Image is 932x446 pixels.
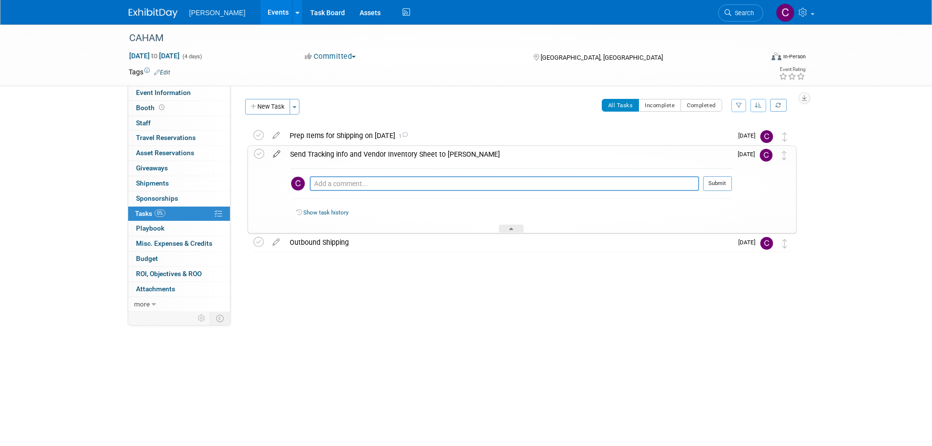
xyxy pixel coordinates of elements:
a: Refresh [770,99,787,112]
span: Search [731,9,754,17]
div: Event Format [705,51,806,66]
span: ROI, Objectives & ROO [136,270,202,278]
button: Submit [703,176,732,191]
button: All Tasks [602,99,639,112]
td: Tags [129,67,170,77]
a: Travel Reservations [128,131,230,145]
a: Misc. Expenses & Credits [128,236,230,251]
span: Asset Reservations [136,149,194,157]
div: Send Tracking info and Vendor Inventory Sheet to [PERSON_NAME] [285,146,732,163]
a: Event Information [128,86,230,100]
span: to [150,52,159,60]
span: Giveaways [136,164,168,172]
span: [DATE] [DATE] [129,51,180,60]
span: Staff [136,119,151,127]
img: Chris Cobb [760,130,773,143]
div: Event Rating [779,67,805,72]
div: CAHAM [126,29,749,47]
span: 0% [155,210,165,217]
a: Shipments [128,176,230,191]
span: more [134,300,150,308]
a: Sponsorships [128,191,230,206]
i: Move task [782,239,787,248]
span: [DATE] [738,239,760,246]
img: Chris Cobb [291,177,305,190]
a: Playbook [128,221,230,236]
span: Playbook [136,224,164,232]
img: Chris Cobb [776,3,795,22]
span: [GEOGRAPHIC_DATA], [GEOGRAPHIC_DATA] [541,54,663,61]
a: Budget [128,252,230,266]
span: Budget [136,255,158,262]
span: 1 [395,133,408,140]
a: Search [718,4,763,22]
button: Completed [681,99,722,112]
a: more [128,297,230,312]
a: Giveaways [128,161,230,176]
i: Move task [782,151,787,160]
span: Sponsorships [136,194,178,202]
a: ROI, Objectives & ROO [128,267,230,282]
img: ExhibitDay [129,8,178,18]
a: Attachments [128,282,230,297]
button: Incomplete [638,99,681,112]
td: Personalize Event Tab Strip [193,312,210,325]
a: Edit [154,69,170,76]
span: (4 days) [182,53,202,60]
div: Outbound Shipping [285,234,732,251]
span: Attachments [136,285,175,293]
a: Show task history [303,209,348,216]
a: Asset Reservations [128,146,230,161]
span: Booth [136,104,166,112]
a: Staff [128,116,230,131]
td: Toggle Event Tabs [210,312,230,325]
span: Travel Reservations [136,134,196,141]
span: Misc. Expenses & Credits [136,239,212,247]
img: Chris Cobb [760,149,773,162]
span: Event Information [136,89,191,96]
a: edit [268,238,285,247]
a: Booth [128,101,230,116]
button: Committed [301,51,360,62]
a: edit [268,150,285,159]
img: Chris Cobb [760,237,773,250]
button: New Task [245,99,290,115]
a: edit [268,131,285,140]
i: Move task [782,132,787,141]
div: In-Person [783,53,806,60]
span: [PERSON_NAME] [189,9,246,17]
div: Prep Items for Shipping on [DATE] [285,127,732,144]
span: Tasks [135,210,165,217]
span: Shipments [136,179,169,187]
span: Booth not reserved yet [157,104,166,111]
img: Format-Inperson.png [772,52,781,60]
span: [DATE] [738,151,760,158]
span: [DATE] [738,132,760,139]
a: Tasks0% [128,207,230,221]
